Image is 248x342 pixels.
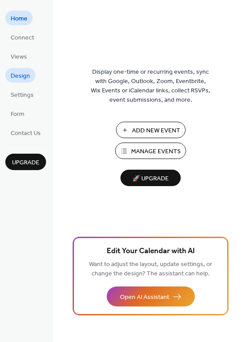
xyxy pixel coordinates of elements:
span: Add New Event [132,126,180,135]
span: Design [11,72,30,81]
span: Display one-time or recurring events, sync with Google, Outlook, Zoom, Eventbrite, Wix Events or ... [91,68,210,105]
span: Edit Your Calendar with AI [107,245,195,258]
a: Home [5,11,33,25]
button: Upgrade [5,154,46,170]
span: Open AI Assistant [120,293,169,302]
span: Home [11,14,27,24]
a: Views [5,49,32,64]
span: Want to adjust the layout, update settings, or change the design? The assistant can help. [89,258,212,280]
button: 🚀 Upgrade [120,170,181,186]
span: Connect [11,33,34,43]
span: 🚀 Upgrade [126,173,175,185]
a: Form [5,106,30,121]
span: Settings [11,91,34,100]
span: Contact Us [11,129,41,138]
span: Views [11,52,27,62]
span: Upgrade [12,158,39,167]
button: Open AI Assistant [107,286,195,306]
span: Manage Events [131,147,181,156]
a: Contact Us [5,125,46,140]
a: Settings [5,87,39,102]
button: Manage Events [115,143,186,159]
a: Connect [5,30,39,44]
button: Add New Event [116,122,186,138]
span: Form [11,110,24,119]
a: Design [5,68,35,83]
